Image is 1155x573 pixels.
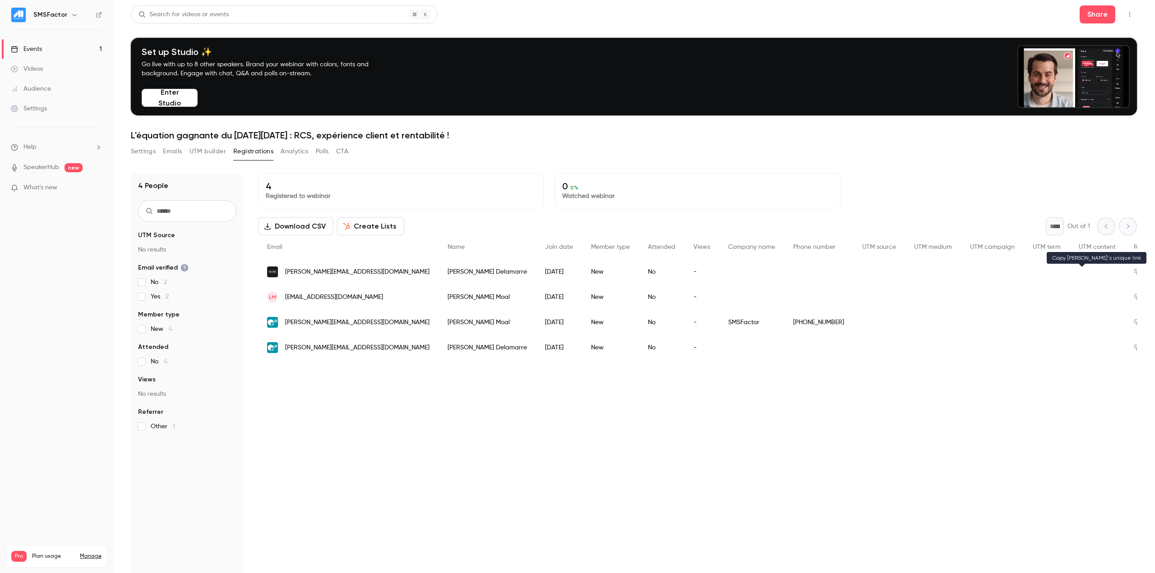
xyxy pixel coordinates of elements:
[131,130,1137,141] h1: L'équation gagnante du [DATE][DATE] : RCS, expérience client et rentabilité !
[33,10,67,19] h6: SMSFactor
[536,335,582,360] div: [DATE]
[138,343,168,352] span: Attended
[266,181,536,192] p: 4
[11,551,27,562] span: Pro
[138,180,168,191] h1: 4 People
[582,310,639,335] div: New
[11,8,26,22] img: SMSFactor
[684,284,719,310] div: -
[233,144,273,159] button: Registrations
[142,89,198,107] button: Enter Studio
[258,217,333,235] button: Download CSV
[562,181,832,192] p: 0
[582,335,639,360] div: New
[11,84,51,93] div: Audience
[784,310,853,335] div: [PHONE_NUMBER]
[562,192,832,201] p: Watched webinar
[1080,5,1115,23] button: Share
[285,343,430,353] span: [PERSON_NAME][EMAIL_ADDRESS][DOMAIN_NAME]
[138,263,189,272] span: Email verified
[639,310,684,335] div: No
[164,358,167,365] span: 4
[267,244,282,250] span: Email
[639,335,684,360] div: No
[169,326,172,332] span: 4
[582,259,639,284] div: New
[23,183,57,193] span: What's new
[439,259,536,284] div: [PERSON_NAME] Delamarre
[23,142,37,152] span: Help
[23,163,59,172] a: SpeakerHub
[336,144,348,159] button: CTA
[684,259,719,284] div: -
[316,144,329,159] button: Polls
[164,279,167,285] span: 2
[970,244,1015,250] span: UTM campaign
[693,244,710,250] span: Views
[267,266,278,277] img: kedgebs.com
[793,244,836,250] span: Phone number
[151,325,172,334] span: New
[166,293,169,300] span: 2
[269,293,276,301] span: LM
[138,408,163,417] span: Referrer
[80,553,102,560] a: Manage
[728,244,775,250] span: Company name
[142,46,390,57] h4: Set up Studio ✨
[11,142,102,152] li: help-dropdown-opener
[138,231,175,240] span: UTM Source
[32,553,74,560] span: Plan usage
[591,244,630,250] span: Member type
[439,284,536,310] div: [PERSON_NAME] Moal
[163,144,182,159] button: Emails
[285,267,430,277] span: [PERSON_NAME][EMAIL_ADDRESS][DOMAIN_NAME]
[142,60,390,78] p: Go live with up to 8 other speakers. Brand your webinar with colors, fonts and background. Engage...
[189,144,226,159] button: UTM builder
[139,10,229,19] div: Search for videos or events
[536,259,582,284] div: [DATE]
[138,390,236,399] p: No results
[138,245,236,254] p: No results
[862,244,896,250] span: UTM source
[570,184,578,191] span: 0 %
[639,259,684,284] div: No
[337,217,404,235] button: Create Lists
[138,231,236,431] section: facet-groups
[439,335,536,360] div: [PERSON_NAME] Delamarre
[266,192,536,201] p: Registered to webinar
[151,278,167,287] span: No
[281,144,309,159] button: Analytics
[151,422,175,431] span: Other
[719,310,784,335] div: SMSFactor
[267,342,278,353] img: commify.com
[1033,244,1061,250] span: UTM term
[536,310,582,335] div: [DATE]
[648,244,675,250] span: Attended
[11,64,43,73] div: Videos
[582,284,639,310] div: New
[65,163,83,172] span: new
[151,357,167,366] span: No
[151,292,169,301] span: Yes
[439,310,536,335] div: [PERSON_NAME] Moal
[267,317,278,328] img: commify.com
[914,244,952,250] span: UTM medium
[138,310,180,319] span: Member type
[131,144,156,159] button: Settings
[684,335,719,360] div: -
[11,104,47,113] div: Settings
[1079,244,1116,250] span: UTM content
[684,310,719,335] div: -
[448,244,465,250] span: Name
[285,293,383,302] span: [EMAIL_ADDRESS][DOMAIN_NAME]
[138,375,156,384] span: Views
[536,284,582,310] div: [DATE]
[11,45,42,54] div: Events
[545,244,573,250] span: Join date
[639,284,684,310] div: No
[1067,222,1090,231] p: Out of 1
[285,318,430,327] span: [PERSON_NAME][EMAIL_ADDRESS][DOMAIN_NAME]
[173,423,175,430] span: 1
